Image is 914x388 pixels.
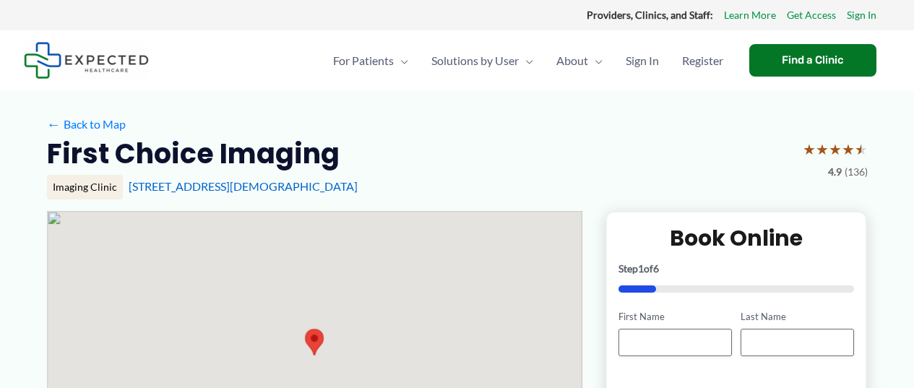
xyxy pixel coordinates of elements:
[828,163,842,181] span: 4.9
[787,6,836,25] a: Get Access
[322,35,735,86] nav: Primary Site Navigation
[333,35,394,86] span: For Patients
[129,179,358,193] a: [STREET_ADDRESS][DEMOGRAPHIC_DATA]
[47,136,340,171] h2: First Choice Imaging
[638,262,644,275] span: 1
[829,136,842,163] span: ★
[587,9,713,21] strong: Providers, Clinics, and Staff:
[741,310,854,324] label: Last Name
[614,35,671,86] a: Sign In
[545,35,614,86] a: AboutMenu Toggle
[519,35,533,86] span: Menu Toggle
[842,136,855,163] span: ★
[749,44,876,77] a: Find a Clinic
[803,136,816,163] span: ★
[431,35,519,86] span: Solutions by User
[855,136,868,163] span: ★
[394,35,408,86] span: Menu Toggle
[556,35,588,86] span: About
[588,35,603,86] span: Menu Toggle
[24,42,149,79] img: Expected Healthcare Logo - side, dark font, small
[816,136,829,163] span: ★
[618,310,732,324] label: First Name
[724,6,776,25] a: Learn More
[626,35,659,86] span: Sign In
[653,262,659,275] span: 6
[682,35,723,86] span: Register
[618,224,855,252] h2: Book Online
[47,175,123,199] div: Imaging Clinic
[847,6,876,25] a: Sign In
[618,264,855,274] p: Step of
[47,113,126,135] a: ←Back to Map
[322,35,420,86] a: For PatientsMenu Toggle
[671,35,735,86] a: Register
[845,163,868,181] span: (136)
[47,117,61,131] span: ←
[420,35,545,86] a: Solutions by UserMenu Toggle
